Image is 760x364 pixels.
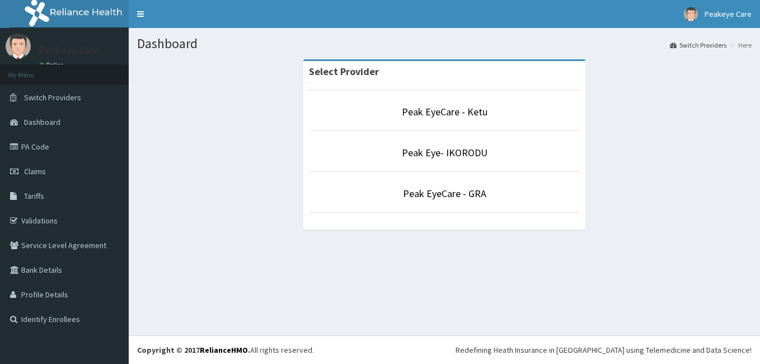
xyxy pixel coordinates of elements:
[24,166,46,176] span: Claims
[129,335,760,364] footer: All rights reserved.
[684,7,698,21] img: User Image
[402,146,487,159] a: Peak Eye- IKORODU
[6,34,31,59] img: User Image
[24,117,60,127] span: Dashboard
[39,61,66,69] a: Online
[728,40,752,50] li: Here
[137,36,752,51] h1: Dashboard
[200,345,248,355] a: RelianceHMO
[402,105,487,118] a: Peak EyeCare - Ketu
[705,9,752,19] span: Peakeye Care
[309,65,379,78] strong: Select Provider
[456,344,752,356] div: Redefining Heath Insurance in [GEOGRAPHIC_DATA] using Telemedicine and Data Science!
[670,40,726,50] a: Switch Providers
[137,345,250,355] strong: Copyright © 2017 .
[24,92,81,102] span: Switch Providers
[24,191,44,201] span: Tariffs
[39,45,98,55] p: Peakeye Care
[403,187,486,200] a: Peak EyeCare - GRA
